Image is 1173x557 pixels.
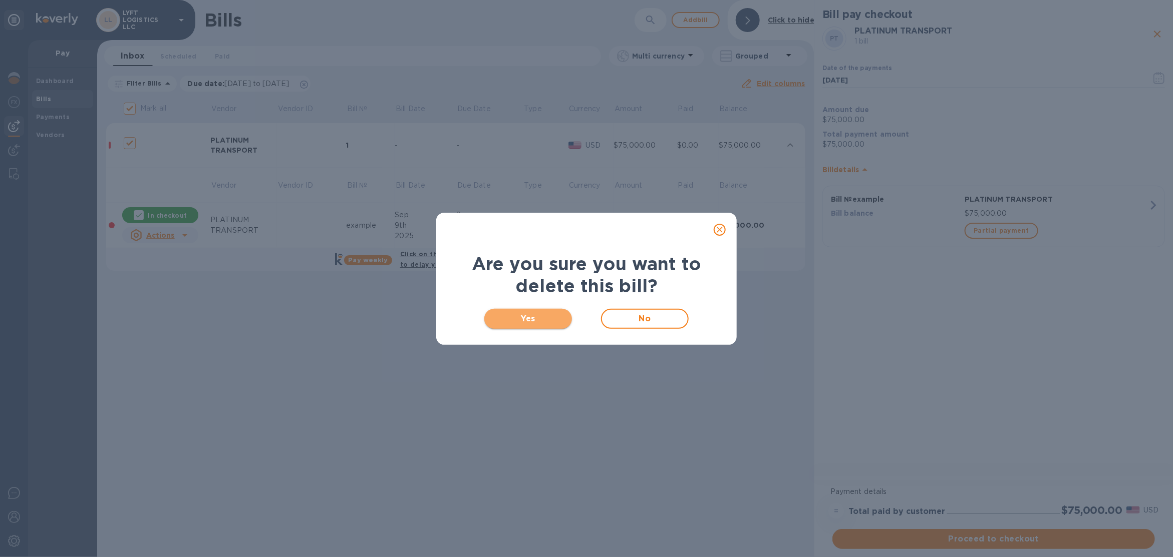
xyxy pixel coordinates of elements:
[472,253,701,297] b: Are you sure you want to delete this bill?
[484,309,572,329] button: Yes
[610,313,680,325] span: No
[601,309,689,329] button: No
[492,313,564,325] span: Yes
[708,218,732,242] button: close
